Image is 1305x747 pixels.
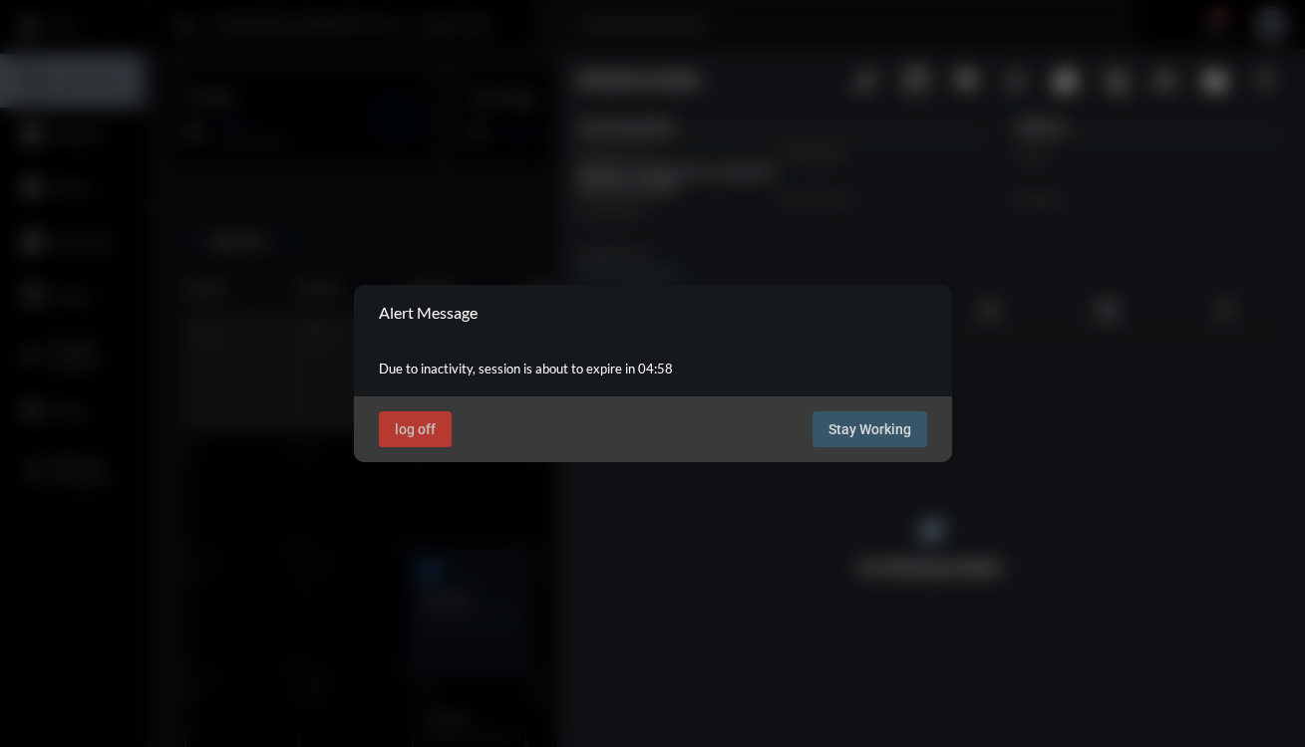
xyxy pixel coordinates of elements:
[395,421,436,437] span: log off
[379,361,927,376] p: Due to inactivity, session is about to expire in 04:58
[379,411,452,447] button: log off
[813,411,927,447] button: Stay Working
[379,303,478,322] h2: Alert Message
[828,421,911,437] span: Stay Working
